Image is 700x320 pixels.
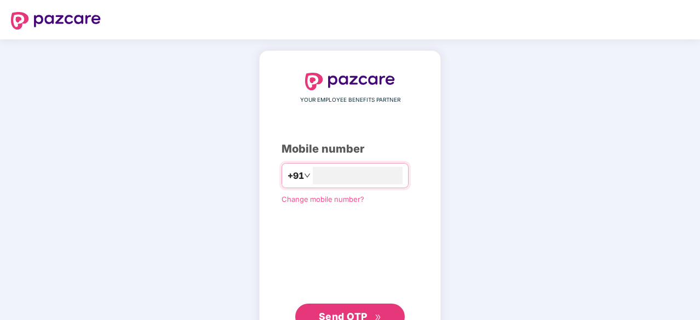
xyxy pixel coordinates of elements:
span: +91 [288,169,304,183]
a: Change mobile number? [282,195,364,203]
div: Mobile number [282,141,418,158]
span: YOUR EMPLOYEE BENEFITS PARTNER [300,96,400,104]
img: logo [305,73,395,90]
img: logo [11,12,101,30]
span: down [304,172,311,179]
